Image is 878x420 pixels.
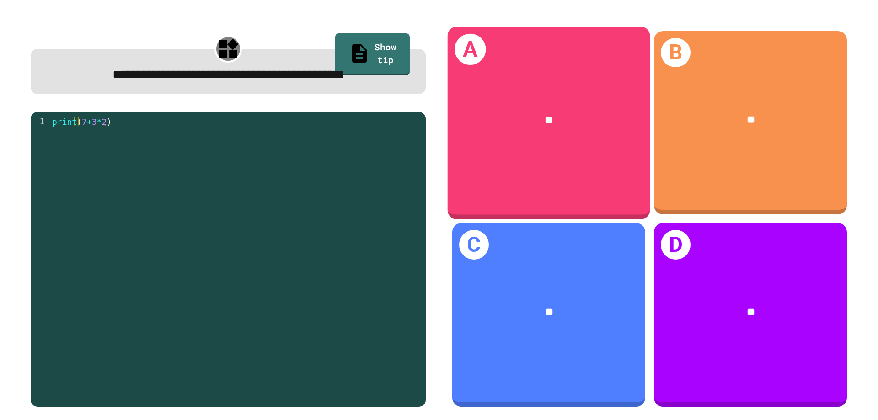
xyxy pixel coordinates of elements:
h1: B [661,38,691,68]
a: Show tip [335,33,410,75]
h1: D [661,230,691,260]
h1: A [455,33,486,64]
h1: C [459,230,489,260]
div: 1 [31,117,50,127]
